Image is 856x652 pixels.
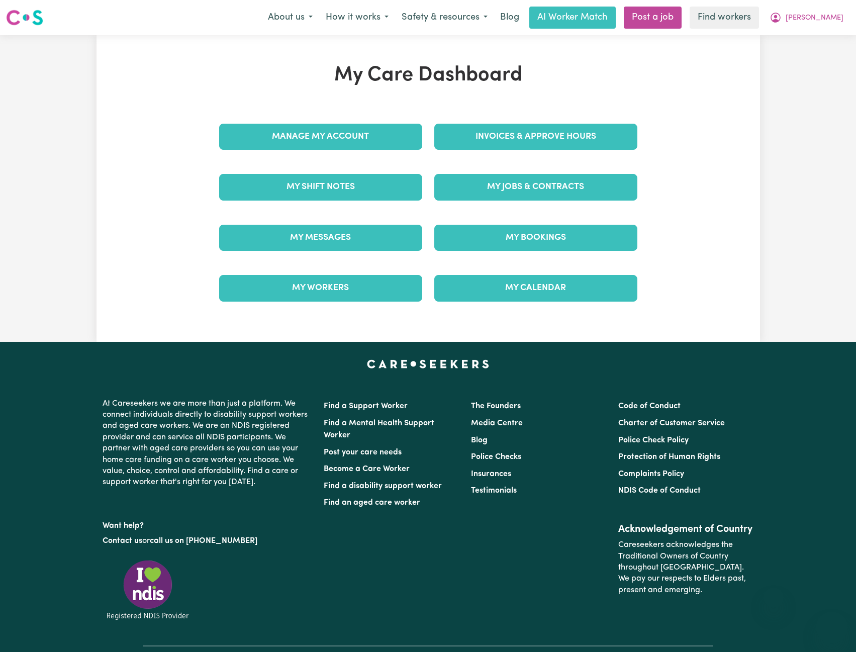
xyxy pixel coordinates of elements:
[618,523,753,535] h2: Acknowledgement of Country
[690,7,759,29] a: Find workers
[786,13,843,24] span: [PERSON_NAME]
[103,394,312,492] p: At Careseekers we are more than just a platform. We connect individuals directly to disability su...
[6,9,43,27] img: Careseekers logo
[618,453,720,461] a: Protection of Human Rights
[324,499,420,507] a: Find an aged care worker
[103,516,312,531] p: Want help?
[324,465,410,473] a: Become a Care Worker
[150,537,257,545] a: call us on [PHONE_NUMBER]
[219,275,422,301] a: My Workers
[103,558,193,621] img: Registered NDIS provider
[103,537,142,545] a: Contact us
[624,7,682,29] a: Post a job
[219,174,422,200] a: My Shift Notes
[618,487,701,495] a: NDIS Code of Conduct
[261,7,319,28] button: About us
[324,482,442,490] a: Find a disability support worker
[471,402,521,410] a: The Founders
[618,535,753,600] p: Careseekers acknowledges the Traditional Owners of Country throughout [GEOGRAPHIC_DATA]. We pay o...
[6,6,43,29] a: Careseekers logo
[103,531,312,550] p: or
[816,612,848,644] iframe: Button to launch messaging window
[494,7,525,29] a: Blog
[324,419,434,439] a: Find a Mental Health Support Worker
[319,7,395,28] button: How it works
[763,7,850,28] button: My Account
[471,470,511,478] a: Insurances
[618,419,725,427] a: Charter of Customer Service
[471,453,521,461] a: Police Checks
[471,436,488,444] a: Blog
[618,470,684,478] a: Complaints Policy
[471,487,517,495] a: Testimonials
[367,360,489,368] a: Careseekers home page
[618,402,681,410] a: Code of Conduct
[395,7,494,28] button: Safety & resources
[324,402,408,410] a: Find a Support Worker
[529,7,616,29] a: AI Worker Match
[764,588,784,608] iframe: Close message
[434,174,637,200] a: My Jobs & Contracts
[324,448,402,456] a: Post your care needs
[219,225,422,251] a: My Messages
[213,63,643,87] h1: My Care Dashboard
[434,275,637,301] a: My Calendar
[618,436,689,444] a: Police Check Policy
[434,225,637,251] a: My Bookings
[219,124,422,150] a: Manage My Account
[434,124,637,150] a: Invoices & Approve Hours
[471,419,523,427] a: Media Centre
